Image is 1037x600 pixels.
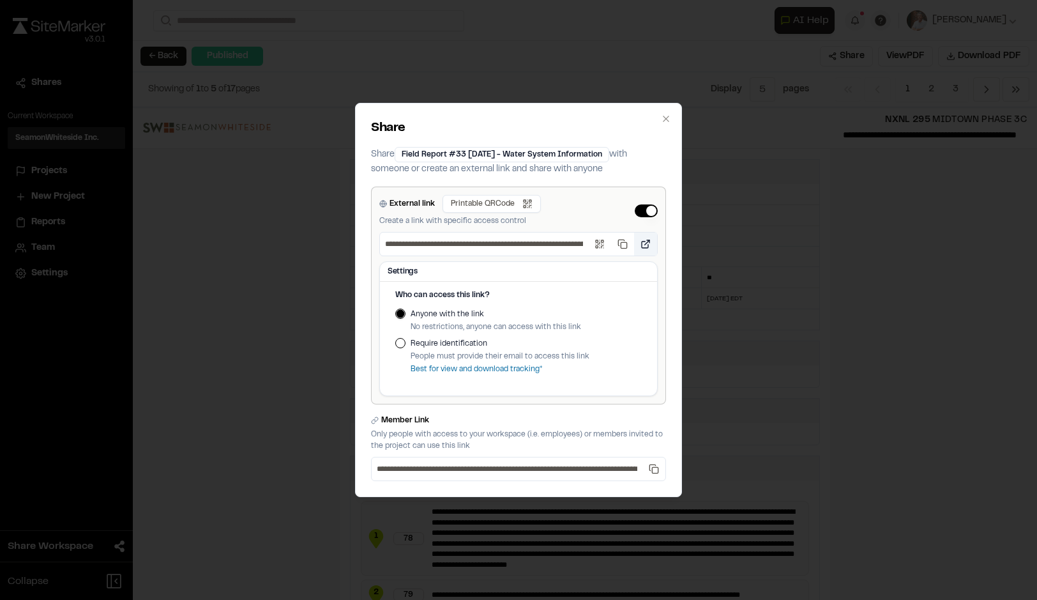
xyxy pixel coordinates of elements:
h4: Who can access this link? [395,289,642,301]
label: External link [390,198,435,210]
label: Require identification [411,338,589,350]
div: Field Report #33 [DATE] - Water System Information [395,147,609,162]
p: Create a link with specific access control [379,215,541,227]
p: Best for view and download tracking* [411,364,589,375]
button: Printable QRCode [443,195,541,213]
label: Anyone with the link [411,309,581,320]
p: Only people with access to your workspace (i.e. employees) or members invited to the project can ... [371,429,666,452]
label: Member Link [381,415,429,426]
p: No restrictions, anyone can access with this link [411,321,581,333]
h3: Settings [388,266,649,277]
h2: Share [371,119,666,138]
p: Share with someone or create an external link and share with anyone [371,147,666,176]
p: People must provide their email to access this link [411,351,589,362]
